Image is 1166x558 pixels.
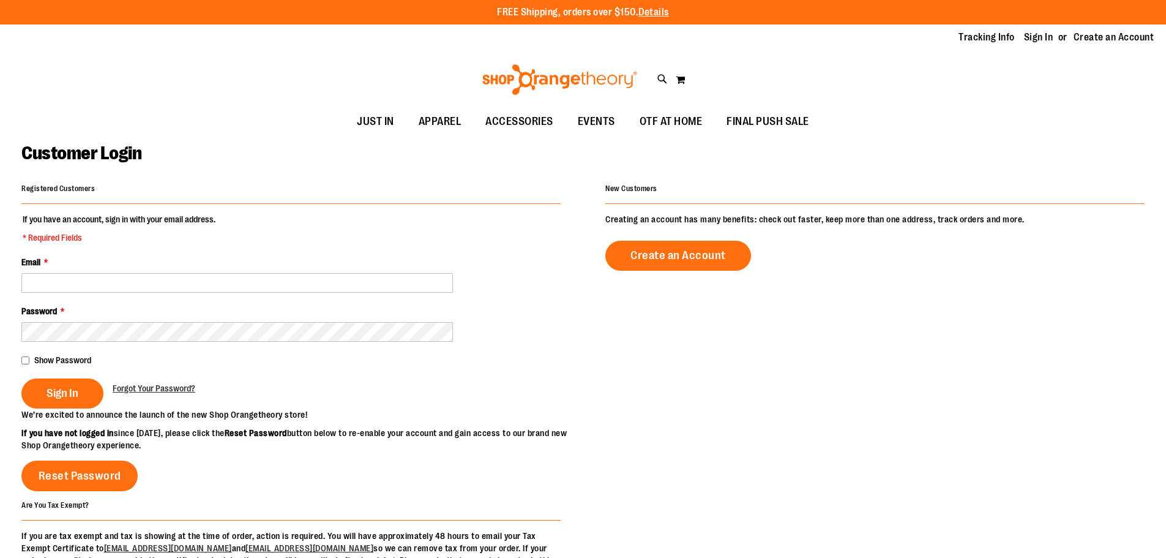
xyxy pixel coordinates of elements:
[627,108,715,136] a: OTF AT HOME
[21,184,95,193] strong: Registered Customers
[727,108,809,135] span: FINAL PUSH SALE
[225,428,287,438] strong: Reset Password
[357,108,394,135] span: JUST IN
[21,427,583,451] p: since [DATE], please click the button below to re-enable your account and gain access to our bran...
[113,383,195,393] span: Forgot Your Password?
[245,543,373,553] a: [EMAIL_ADDRESS][DOMAIN_NAME]
[419,108,462,135] span: APPAREL
[21,461,138,491] a: Reset Password
[21,257,40,267] span: Email
[714,108,821,136] a: FINAL PUSH SALE
[497,6,669,20] p: FREE Shipping, orders over $150.
[34,355,91,365] span: Show Password
[578,108,615,135] span: EVENTS
[47,386,78,400] span: Sign In
[640,108,703,135] span: OTF AT HOME
[630,249,726,262] span: Create an Account
[345,108,406,136] a: JUST IN
[21,306,57,316] span: Password
[485,108,553,135] span: ACCESSORIES
[21,379,103,409] button: Sign In
[1074,31,1154,44] a: Create an Account
[21,409,583,421] p: We’re excited to announce the launch of the new Shop Orangetheory store!
[39,469,121,483] span: Reset Password
[605,241,751,271] a: Create an Account
[23,232,215,244] span: * Required Fields
[605,213,1145,225] p: Creating an account has many benefits: check out faster, keep more than one address, track orders...
[21,500,89,509] strong: Are You Tax Exempt?
[113,382,195,394] a: Forgot Your Password?
[566,108,627,136] a: EVENTS
[473,108,566,136] a: ACCESSORIES
[21,143,141,164] span: Customer Login
[406,108,474,136] a: APPAREL
[605,184,657,193] strong: New Customers
[480,64,639,95] img: Shop Orangetheory
[638,7,669,18] a: Details
[104,543,232,553] a: [EMAIL_ADDRESS][DOMAIN_NAME]
[959,31,1015,44] a: Tracking Info
[21,428,114,438] strong: If you have not logged in
[1024,31,1053,44] a: Sign In
[21,213,217,244] legend: If you have an account, sign in with your email address.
